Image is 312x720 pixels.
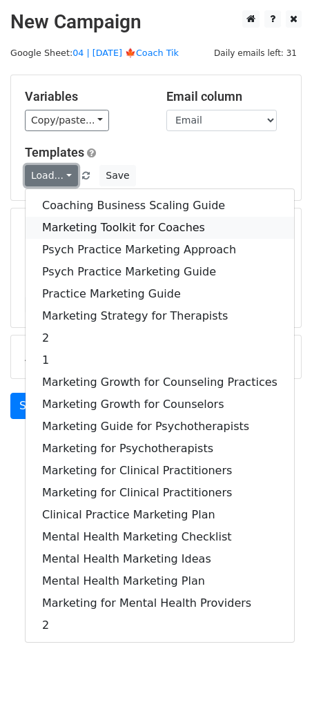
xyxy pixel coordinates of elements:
a: Marketing Toolkit for Coaches [26,217,294,239]
a: 2 [26,614,294,636]
a: Marketing for Mental Health Providers [26,592,294,614]
a: Marketing for Psychotherapists [26,438,294,460]
a: Marketing Strategy for Therapists [26,305,294,327]
a: Clinical Practice Marketing Plan [26,504,294,526]
a: Psych Practice Marketing Approach [26,239,294,261]
a: Copy/paste... [25,110,109,131]
a: 1 [26,349,294,371]
button: Save [99,165,135,186]
a: Mental Health Marketing Ideas [26,548,294,570]
a: Marketing Guide for Psychotherapists [26,416,294,438]
iframe: Chat Widget [243,654,312,720]
a: Psych Practice Marketing Guide [26,261,294,283]
a: Marketing Growth for Counseling Practices [26,371,294,393]
a: Daily emails left: 31 [209,48,302,58]
span: Daily emails left: 31 [209,46,302,61]
a: Marketing for Clinical Practitioners [26,460,294,482]
h5: Email column [166,89,287,104]
a: 2 [26,327,294,349]
a: Send [10,393,56,419]
h2: New Campaign [10,10,302,34]
a: Load... [25,165,78,186]
a: Templates [25,145,84,159]
a: Marketing for Clinical Practitioners [26,482,294,504]
a: Mental Health Marketing Checklist [26,526,294,548]
h5: Variables [25,89,146,104]
a: Practice Marketing Guide [26,283,294,305]
a: Coaching Business Scaling Guide [26,195,294,217]
a: Mental Health Marketing Plan [26,570,294,592]
a: Marketing Growth for Counselors [26,393,294,416]
a: 04 | [DATE] 🍁Coach Tik [72,48,179,58]
small: Google Sheet: [10,48,179,58]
